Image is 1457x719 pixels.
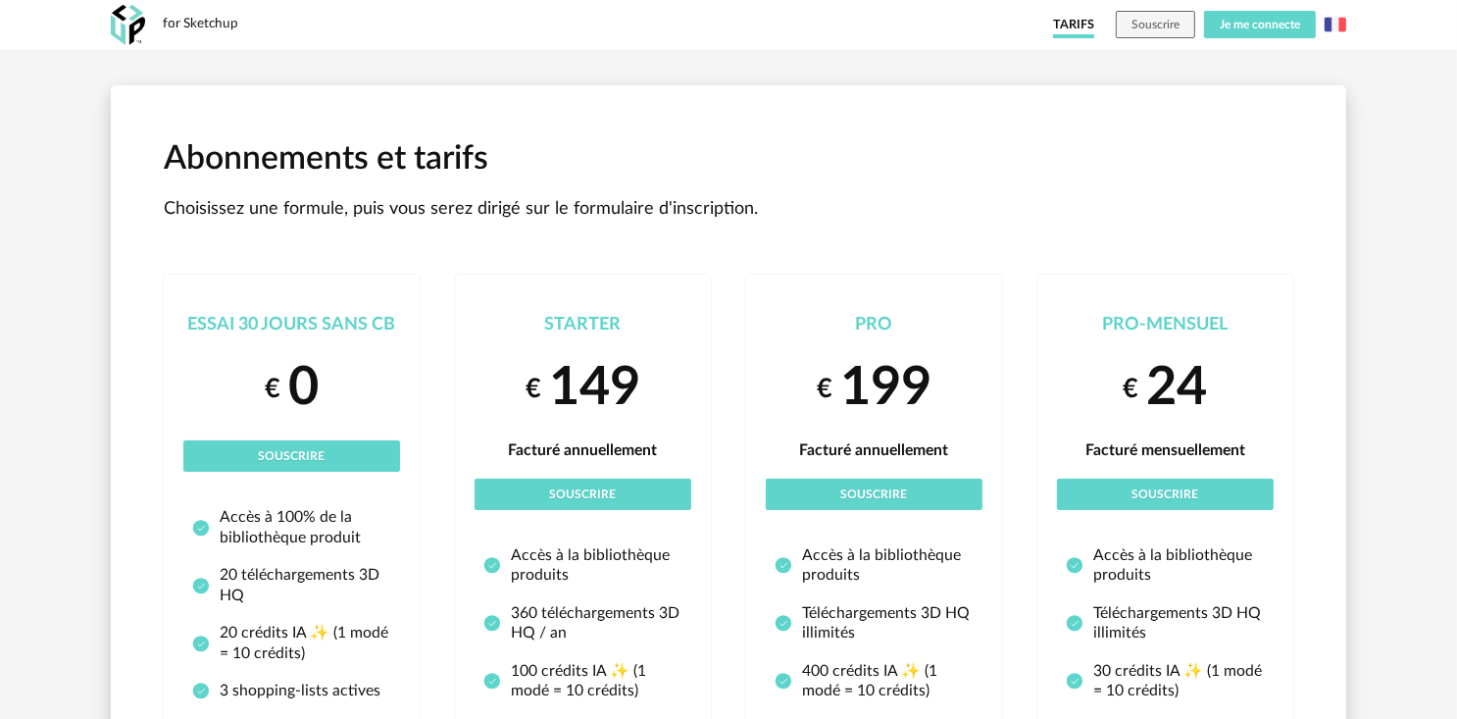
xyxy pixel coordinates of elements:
[192,623,391,663] li: 20 crédits IA ✨ (1 modé = 10 crédits)
[259,450,326,462] span: Souscrire
[526,372,541,406] small: €
[1116,11,1195,38] button: Souscrire
[1066,545,1265,586] li: Accès à la bibliothèque produits
[164,138,1293,181] h1: Abonnements et tarifs
[1057,314,1274,336] div: Pro-Mensuel
[766,479,982,510] button: Souscrire
[111,5,145,45] img: OXP
[775,603,974,643] li: Téléchargements 3D HQ illimités
[800,442,949,458] span: Facturé annuellement
[183,314,400,336] div: Essai 30 jours sans CB
[475,314,691,336] div: Starter
[192,565,391,605] li: 20 téléchargements 3D HQ
[192,681,391,700] li: 3 shopping-lists actives
[1325,14,1346,35] img: fr
[1132,488,1199,500] span: Souscrire
[288,362,319,415] span: 0
[817,372,832,406] small: €
[164,198,1293,221] p: Choisissez une formule, puis vous serez dirigé sur le formulaire d'inscription.
[163,16,238,33] div: for Sketchup
[549,362,640,415] span: 149
[775,545,974,586] li: Accès à la bibliothèque produits
[1123,372,1138,406] small: €
[1131,19,1180,30] span: Souscrire
[1204,11,1316,38] button: Je me connecte
[1057,479,1274,510] button: Souscrire
[265,372,280,406] small: €
[483,545,682,586] li: Accès à la bibliothèque produits
[192,507,391,547] li: Accès à 100% de la bibliothèque produit
[1053,11,1094,38] a: Tarifs
[841,488,908,500] span: Souscrire
[483,661,682,701] li: 100 crédits IA ✨ (1 modé = 10 crédits)
[183,440,400,472] button: Souscrire
[509,442,658,458] span: Facturé annuellement
[483,603,682,643] li: 360 téléchargements 3D HQ / an
[1220,19,1300,30] span: Je me connecte
[775,661,974,701] li: 400 crédits IA ✨ (1 modé = 10 crédits)
[1066,661,1265,701] li: 30 crédits IA ✨ (1 modé = 10 crédits)
[550,488,617,500] span: Souscrire
[475,479,691,510] button: Souscrire
[840,362,931,415] span: 199
[766,314,982,336] div: Pro
[1147,362,1208,415] span: 24
[1085,442,1245,458] span: Facturé mensuellement
[1066,603,1265,643] li: Téléchargements 3D HQ illimités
